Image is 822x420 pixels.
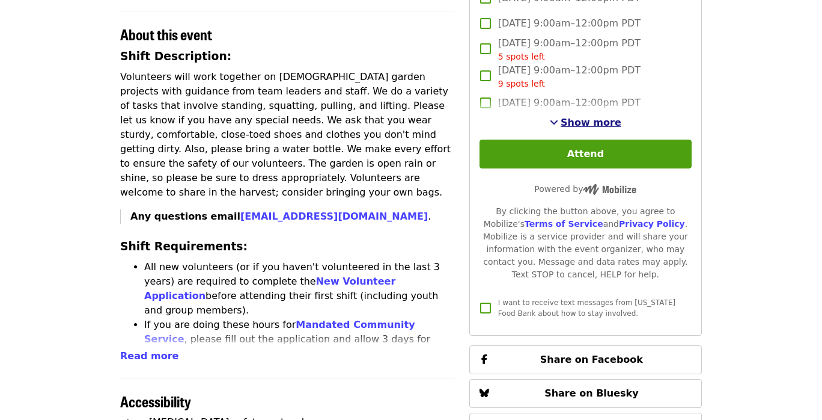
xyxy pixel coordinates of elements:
span: [DATE] 9:00am–12:00pm PDT [498,16,641,31]
strong: Shift Requirements: [120,240,248,253]
img: Powered by Mobilize [583,184,636,195]
button: Read more [120,349,178,363]
strong: Shift Description: [120,50,231,63]
button: See more timeslots [550,116,621,130]
span: Accessibility [120,391,191,412]
span: Share on Bluesky [544,388,639,399]
span: Show more [561,117,621,128]
span: 5 spots left [498,52,545,61]
div: By clicking the button above, you agree to Mobilize's and . Mobilize is a service provider and wi... [479,205,692,281]
span: [DATE] 9:00am–12:00pm PDT [498,63,641,90]
li: All new volunteers (or if you haven't volunteered in the last 3 years) are required to complete t... [144,260,455,318]
span: [DATE] 9:00am–12:00pm PDT [498,96,641,110]
a: Mandated Community Service [144,319,415,345]
a: [EMAIL_ADDRESS][DOMAIN_NAME] [240,211,428,222]
p: . [130,209,455,224]
button: Share on Bluesky [469,379,702,408]
span: Share on Facebook [540,354,643,365]
span: I want to receive text messages from [US_STATE] Food Bank about how to stay involved. [498,298,675,318]
span: Read more [120,350,178,362]
button: Share on Facebook [469,345,702,374]
strong: Any questions email [130,211,428,222]
span: Powered by [534,184,636,194]
a: Privacy Policy [619,219,685,229]
a: Terms of Service [525,219,603,229]
span: About this event [120,23,212,45]
span: 9 spots left [498,79,545,88]
li: If you are doing these hours for , please fill out the application and allow 3 days for approval.... [144,318,455,375]
button: Attend [479,140,692,168]
span: [DATE] 9:00am–12:00pm PDT [498,36,641,63]
p: Volunteers will work together on [DEMOGRAPHIC_DATA] garden projects with guidance from team leade... [120,70,455,200]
